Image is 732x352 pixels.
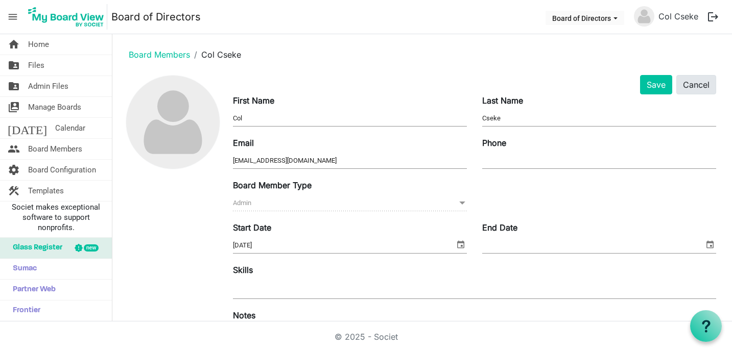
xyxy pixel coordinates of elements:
[28,76,68,96] span: Admin Files
[8,238,62,258] span: Glass Register
[3,7,22,27] span: menu
[233,264,253,276] label: Skills
[233,94,274,107] label: First Name
[654,6,702,27] a: Col Cseke
[455,238,467,251] span: select
[28,97,81,117] span: Manage Boards
[8,76,20,96] span: folder_shared
[25,4,111,30] a: My Board View Logo
[704,238,716,251] span: select
[28,181,64,201] span: Templates
[8,259,37,279] span: Sumac
[28,55,44,76] span: Files
[8,181,20,201] span: construction
[55,118,85,138] span: Calendar
[640,75,672,94] button: Save
[111,7,201,27] a: Board of Directors
[335,332,398,342] a: © 2025 - Societ
[702,6,724,28] button: logout
[233,221,271,234] label: Start Date
[28,34,49,55] span: Home
[8,118,47,138] span: [DATE]
[634,6,654,27] img: no-profile-picture.svg
[84,244,99,252] div: new
[8,55,20,76] span: folder_shared
[482,221,517,234] label: End Date
[233,179,312,191] label: Board Member Type
[546,11,624,25] button: Board of Directors dropdownbutton
[28,160,96,180] span: Board Configuration
[8,139,20,159] span: people
[482,137,506,149] label: Phone
[8,160,20,180] span: settings
[233,137,254,149] label: Email
[233,309,255,321] label: Notes
[8,97,20,117] span: switch_account
[8,280,56,300] span: Partner Web
[25,4,107,30] img: My Board View Logo
[676,75,716,94] button: Cancel
[28,139,82,159] span: Board Members
[8,300,40,321] span: Frontier
[126,76,220,169] img: no-profile-picture.svg
[8,34,20,55] span: home
[482,94,523,107] label: Last Name
[190,48,241,61] li: Col Cseke
[129,49,190,60] a: Board Members
[5,202,107,233] span: Societ makes exceptional software to support nonprofits.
